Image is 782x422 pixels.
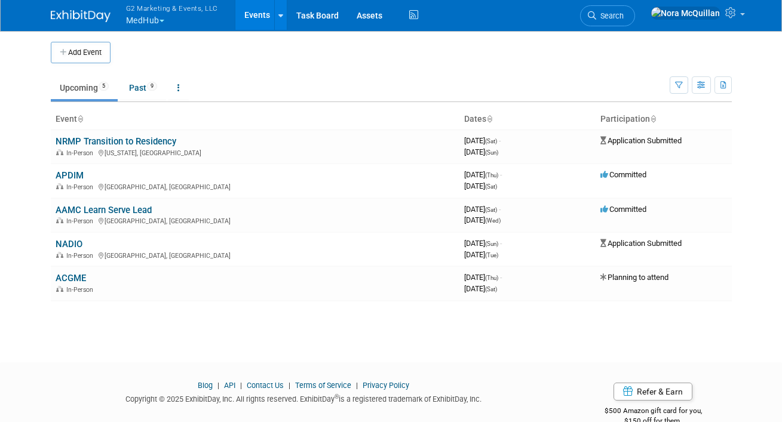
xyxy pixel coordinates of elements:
a: Terms of Service [295,381,351,390]
span: 5 [99,82,109,91]
a: ACGME [56,273,86,284]
span: | [214,381,222,390]
a: NADIO [56,239,82,249]
div: [US_STATE], [GEOGRAPHIC_DATA] [56,147,455,157]
span: Planning to attend [600,273,668,282]
a: Past9 [120,76,166,99]
a: Blog [198,381,213,390]
span: [DATE] [464,205,501,214]
th: Dates [459,109,596,130]
div: [GEOGRAPHIC_DATA], [GEOGRAPHIC_DATA] [56,215,455,225]
span: (Sun) [485,241,498,247]
span: - [500,170,502,179]
span: [DATE] [464,136,501,145]
span: Application Submitted [600,136,682,145]
span: (Tue) [485,252,498,258]
th: Event [51,109,459,130]
a: Upcoming5 [51,76,118,99]
span: [DATE] [464,239,502,248]
a: Refer & Earn [614,383,692,401]
span: 9 [147,82,157,91]
a: API [224,381,235,390]
span: | [353,381,361,390]
span: [DATE] [464,181,497,190]
span: (Thu) [485,275,498,281]
img: Nora McQuillan [651,7,720,20]
a: Sort by Event Name [77,114,83,124]
a: Sort by Start Date [486,114,492,124]
span: [DATE] [464,170,502,179]
span: (Thu) [485,172,498,178]
span: - [499,205,501,214]
img: In-Person Event [56,252,63,258]
a: Contact Us [247,381,284,390]
a: APDIM [56,170,84,181]
span: | [237,381,245,390]
span: (Sat) [485,183,497,190]
span: In-Person [66,252,97,260]
span: (Sat) [485,207,497,213]
img: In-Person Event [56,217,63,223]
img: In-Person Event [56,149,63,155]
span: - [500,239,502,248]
span: In-Person [66,286,97,294]
span: [DATE] [464,284,497,293]
span: Committed [600,205,646,214]
a: Privacy Policy [363,381,409,390]
span: - [499,136,501,145]
span: In-Person [66,217,97,225]
img: ExhibitDay [51,10,111,22]
span: [DATE] [464,147,498,156]
span: In-Person [66,183,97,191]
img: In-Person Event [56,286,63,292]
span: Application Submitted [600,239,682,248]
span: - [500,273,502,282]
span: (Sun) [485,149,498,156]
th: Participation [596,109,732,130]
span: | [286,381,293,390]
img: In-Person Event [56,183,63,189]
span: (Sat) [485,138,497,144]
a: AAMC Learn Serve Lead [56,205,152,215]
a: NRMP Transition to Residency [56,136,176,147]
span: G2 Marketing & Events, LLC [126,2,218,14]
a: Search [580,5,635,26]
button: Add Event [51,42,111,63]
span: In-Person [66,149,97,157]
span: [DATE] [464,273,502,282]
span: [DATE] [464,215,501,224]
span: (Sat) [485,286,497,292]
span: Search [596,11,624,20]
div: [GEOGRAPHIC_DATA], [GEOGRAPHIC_DATA] [56,250,455,260]
span: [DATE] [464,250,498,259]
div: [GEOGRAPHIC_DATA], [GEOGRAPHIC_DATA] [56,181,455,191]
sup: ® [335,393,339,400]
span: (Wed) [485,217,501,224]
div: Copyright © 2025 ExhibitDay, Inc. All rights reserved. ExhibitDay is a registered trademark of Ex... [51,391,557,405]
span: Committed [600,170,646,179]
a: Sort by Participation Type [650,114,656,124]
